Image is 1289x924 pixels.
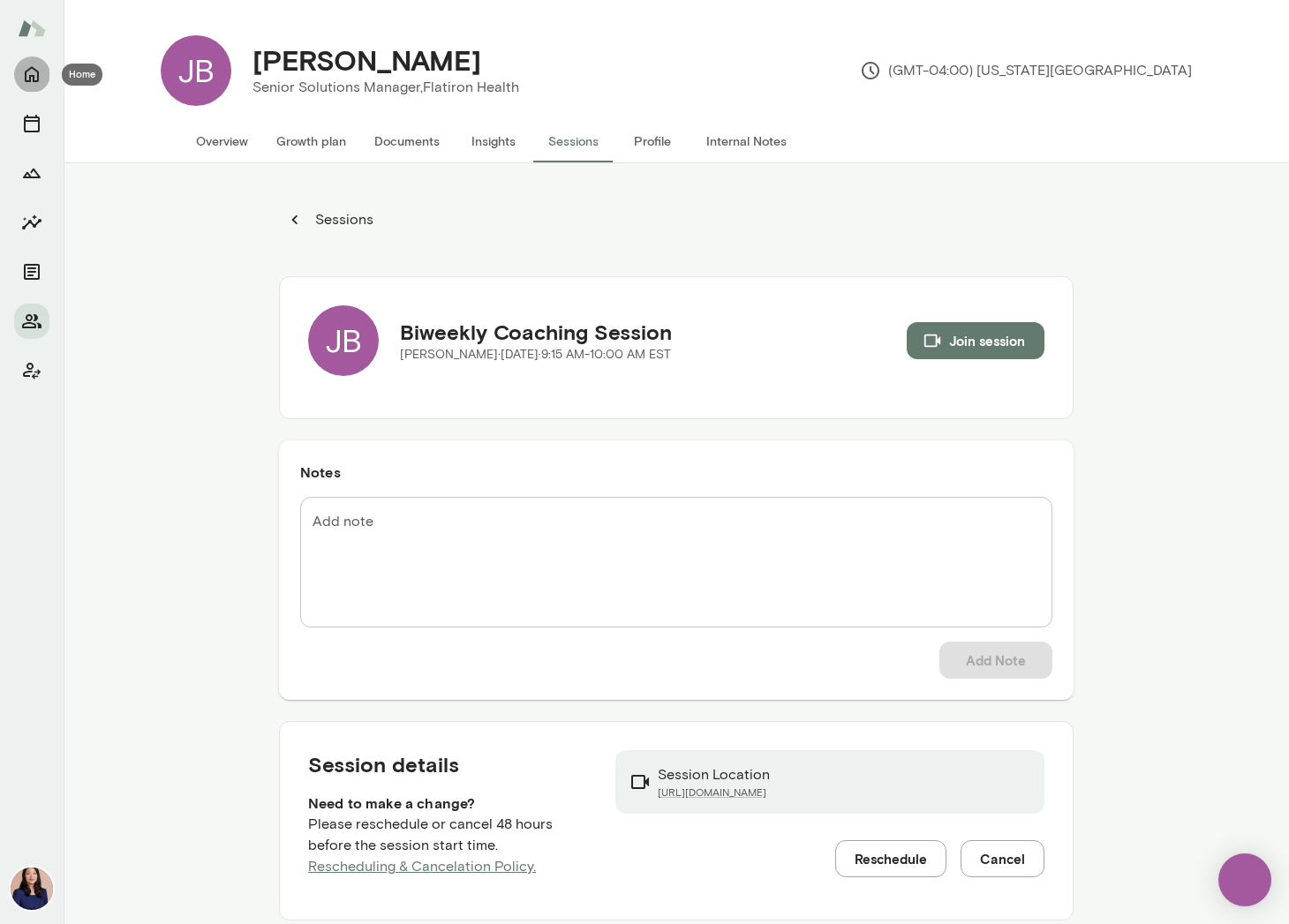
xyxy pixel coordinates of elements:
button: Home [14,56,49,92]
h5: Biweekly Coaching Session [400,318,672,346]
button: Cancel [961,840,1044,877]
p: [PERSON_NAME] · [DATE] · 9:15 AM-10:00 AM EST [400,346,672,364]
button: Documents [14,254,49,289]
div: JB [308,305,379,376]
button: Join session [907,322,1044,359]
div: Home [62,64,102,86]
button: Profile [613,120,692,162]
button: Documents [360,120,454,162]
button: Internal Notes [692,120,801,162]
button: Growth plan [262,120,360,162]
button: Insights [454,120,533,162]
h6: Need to make a change? [308,793,587,814]
h5: Session details [308,750,587,778]
img: Mento [18,11,46,45]
p: (GMT-04:00) [US_STATE][GEOGRAPHIC_DATA] [860,60,1192,81]
p: Please reschedule or cancel 48 hours before the session start time. [308,814,587,877]
button: Insights [14,205,49,240]
h6: Notes [300,462,1052,483]
button: Sessions [279,202,383,237]
h4: [PERSON_NAME] [253,43,481,77]
button: Sessions [14,106,49,141]
img: Leah Kim [11,868,53,910]
p: Session Location [658,764,770,785]
button: Client app [14,353,49,388]
button: Overview [182,120,262,162]
button: Growth Plan [14,155,49,191]
p: Sessions [312,209,373,230]
button: Sessions [533,120,613,162]
button: Reschedule [835,840,946,877]
p: Senior Solutions Manager, Flatiron Health [253,77,519,98]
div: JB [161,35,231,106]
a: Rescheduling & Cancelation Policy. [308,858,536,875]
button: Members [14,304,49,339]
a: [URL][DOMAIN_NAME] [658,785,770,800]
